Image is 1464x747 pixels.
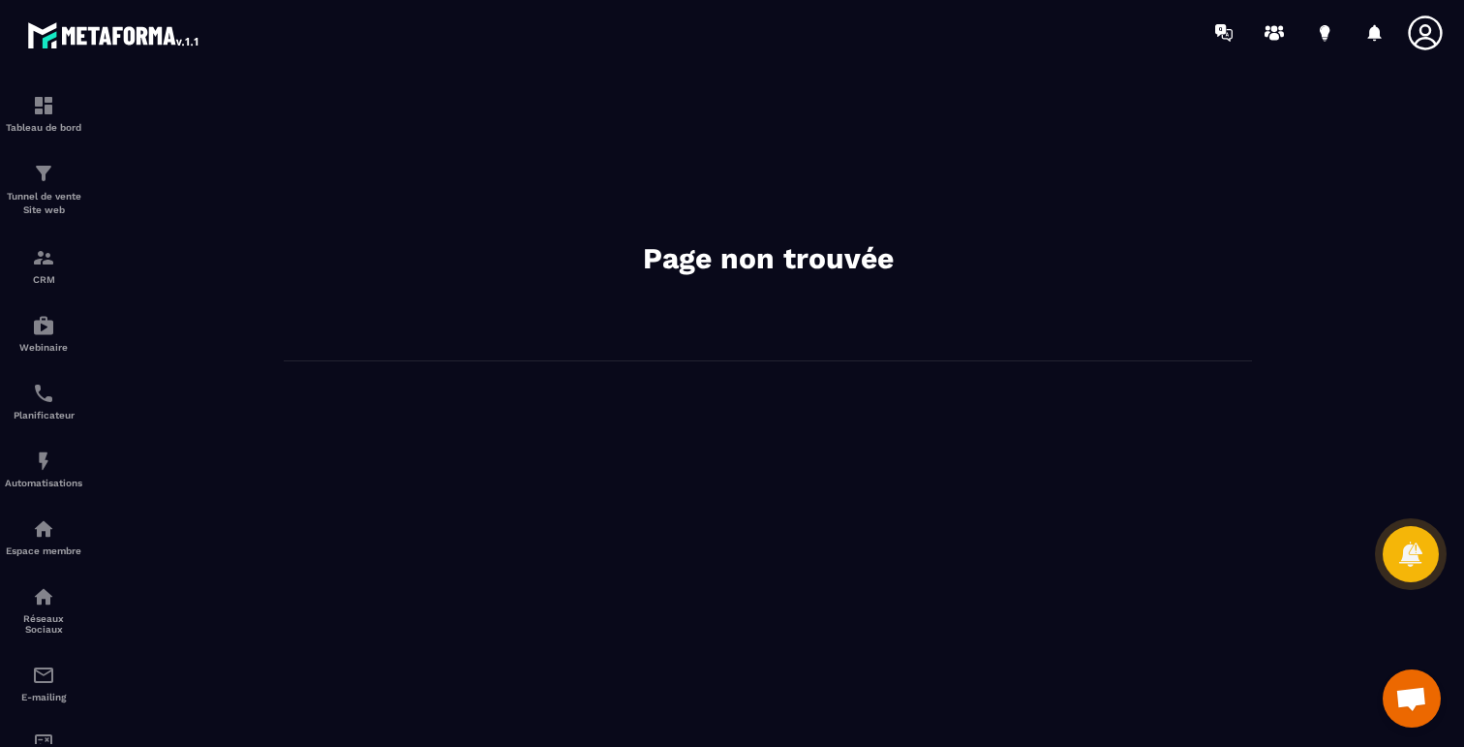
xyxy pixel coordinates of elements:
img: formation [32,246,55,269]
p: Espace membre [5,545,82,556]
p: Webinaire [5,342,82,353]
div: Ouvrir le chat [1383,669,1441,728]
a: automationsautomationsAutomatisations [5,435,82,503]
a: emailemailE-mailing [5,649,82,717]
p: Tunnel de vente Site web [5,190,82,217]
a: schedulerschedulerPlanificateur [5,367,82,435]
p: Planificateur [5,410,82,420]
p: Réseaux Sociaux [5,613,82,635]
p: CRM [5,274,82,285]
img: automations [32,517,55,541]
p: Tableau de bord [5,122,82,133]
img: social-network [32,585,55,608]
a: formationformationCRM [5,232,82,299]
img: formation [32,162,55,185]
img: email [32,664,55,687]
img: logo [27,17,201,52]
img: scheduler [32,382,55,405]
a: automationsautomationsWebinaire [5,299,82,367]
a: formationformationTableau de bord [5,79,82,147]
img: formation [32,94,55,117]
img: automations [32,314,55,337]
h2: Page non trouvée [477,239,1058,278]
p: E-mailing [5,692,82,702]
a: social-networksocial-networkRéseaux Sociaux [5,571,82,649]
a: automationsautomationsEspace membre [5,503,82,571]
a: formationformationTunnel de vente Site web [5,147,82,232]
img: automations [32,450,55,473]
p: Automatisations [5,478,82,488]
